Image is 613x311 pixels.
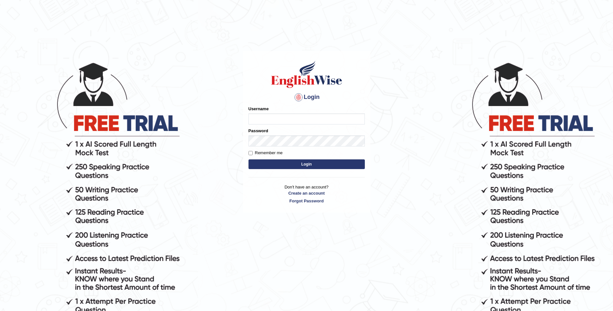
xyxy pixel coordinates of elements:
[248,190,365,196] a: Create an account
[248,106,269,112] label: Username
[248,198,365,204] a: Forgot Password
[248,150,283,156] label: Remember me
[248,151,253,155] input: Remember me
[270,60,343,89] img: Logo of English Wise sign in for intelligent practice with AI
[248,159,365,169] button: Login
[248,92,365,102] h4: Login
[248,128,268,134] label: Password
[248,184,365,204] p: Don't have an account?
